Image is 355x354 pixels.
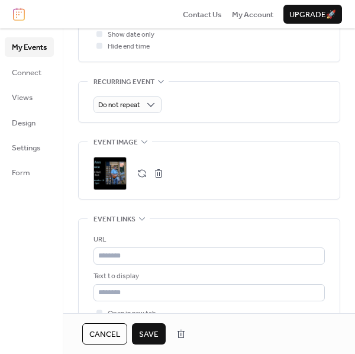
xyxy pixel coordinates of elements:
span: Settings [12,142,40,154]
a: Settings [5,138,54,157]
span: Event image [93,137,138,149]
span: Design [12,117,35,129]
span: Upgrade 🚀 [289,9,336,21]
a: Connect [5,63,54,82]
span: My Account [232,9,273,21]
a: Design [5,113,54,132]
a: My Account [232,8,273,20]
button: Upgrade🚀 [283,5,342,24]
img: logo [13,8,25,21]
span: Event links [93,214,135,226]
span: Recurring event [93,76,154,88]
div: Text to display [93,271,322,282]
span: Show date only [108,29,154,41]
a: Form [5,163,54,182]
span: Form [12,167,30,179]
a: Contact Us [183,8,222,20]
button: Cancel [82,323,127,345]
span: Contact Us [183,9,222,21]
div: URL [93,234,322,246]
a: Views [5,88,54,107]
div: ; [93,157,127,190]
a: My Events [5,37,54,56]
span: Save [139,329,159,340]
span: Connect [12,67,41,79]
button: Save [132,323,166,345]
span: Do not repeat [98,98,140,112]
span: My Events [12,41,47,53]
span: Open in new tab [108,308,156,320]
span: Views [12,92,33,104]
span: Hide end time [108,41,150,53]
span: Cancel [89,329,120,340]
